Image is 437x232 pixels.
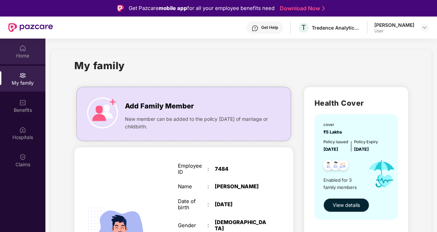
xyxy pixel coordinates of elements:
span: Add Family Member [125,101,194,112]
div: [DEMOGRAPHIC_DATA] [215,219,266,232]
img: svg+xml;base64,PHN2ZyB4bWxucz0iaHR0cDovL3d3dy53My5vcmcvMjAwMC9zdmciIHdpZHRoPSI0OC45NDMiIGhlaWdodD... [334,158,351,175]
img: svg+xml;base64,PHN2ZyBpZD0iSG9tZSIgeG1sbnM9Imh0dHA6Ly93d3cudzMub3JnLzIwMDAvc3ZnIiB3aWR0aD0iMjAiIG... [19,45,26,52]
strong: mobile app [159,5,187,11]
img: svg+xml;base64,PHN2ZyBpZD0iSG9zcGl0YWxzIiB4bWxucz0iaHR0cDovL3d3dy53My5vcmcvMjAwMC9zdmciIHdpZHRoPS... [19,126,26,133]
div: Policy Expiry [354,139,378,145]
div: Gender [178,222,207,229]
span: [DATE] [323,147,338,152]
div: Employee ID [178,163,207,175]
div: : [207,222,215,229]
img: svg+xml;base64,PHN2ZyB4bWxucz0iaHR0cDovL3d3dy53My5vcmcvMjAwMC9zdmciIHdpZHRoPSI0OC45NDMiIGhlaWdodD... [320,158,337,175]
div: Policy issued [323,139,348,145]
div: [PERSON_NAME] [215,183,266,190]
div: : [207,201,215,208]
span: T [301,23,306,32]
div: Date of birth [178,198,207,211]
span: View details [333,201,360,209]
div: cover [323,122,344,128]
img: icon [87,97,118,128]
div: : [207,166,215,172]
div: Name [178,183,207,190]
span: ₹5 Lakhs [323,129,344,135]
img: svg+xml;base64,PHN2ZyBpZD0iQmVuZWZpdHMiIHhtbG5zPSJodHRwOi8vd3d3LnczLm9yZy8yMDAwL3N2ZyIgd2lkdGg9Ij... [19,99,26,106]
img: svg+xml;base64,PHN2ZyBpZD0iSGVscC0zMngzMiIgeG1sbnM9Imh0dHA6Ly93d3cudzMub3JnLzIwMDAvc3ZnIiB3aWR0aD... [252,25,258,32]
img: svg+xml;base64,PHN2ZyB4bWxucz0iaHR0cDovL3d3dy53My5vcmcvMjAwMC9zdmciIHdpZHRoPSI0OC45NDMiIGhlaWdodD... [327,158,344,175]
div: User [374,28,414,34]
div: : [207,183,215,190]
span: [DATE] [354,147,369,152]
div: [PERSON_NAME] [374,22,414,28]
img: svg+xml;base64,PHN2ZyB3aWR0aD0iMjAiIGhlaWdodD0iMjAiIHZpZXdCb3g9IjAgMCAyMCAyMCIgZmlsbD0ibm9uZSIgeG... [19,72,26,79]
div: Get Help [261,25,278,30]
img: svg+xml;base64,PHN2ZyBpZD0iQ2xhaW0iIHhtbG5zPSJodHRwOi8vd3d3LnczLm9yZy8yMDAwL3N2ZyIgd2lkdGg9IjIwIi... [19,154,26,160]
span: Enabled for 3 family members [323,177,362,191]
img: Stroke [322,5,325,12]
div: Get Pazcare for all your employee benefits need [129,4,275,12]
h1: My family [74,58,125,73]
div: Tredence Analytics Solutions Private Limited [312,24,360,31]
div: [DATE] [215,201,266,208]
h2: Health Cover [315,97,398,109]
img: New Pazcare Logo [8,23,53,32]
img: icon [362,153,401,195]
a: Download Now [280,5,323,12]
img: svg+xml;base64,PHN2ZyBpZD0iRHJvcGRvd24tMzJ4MzIiIHhtbG5zPSJodHRwOi8vd3d3LnczLm9yZy8yMDAwL3N2ZyIgd2... [422,25,427,30]
div: 7484 [215,166,266,172]
span: New member can be added to the policy [DATE] of marriage or childbirth. [125,115,270,130]
img: Logo [117,5,124,12]
button: View details [323,198,369,212]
